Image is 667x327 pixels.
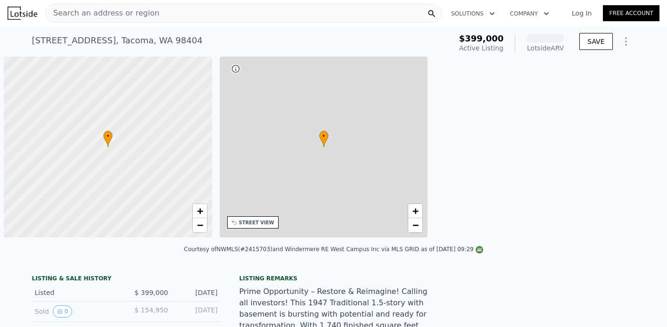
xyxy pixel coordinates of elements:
[134,289,168,296] span: $ 399,000
[35,305,119,318] div: Sold
[476,246,483,253] img: NWMLS Logo
[408,218,422,232] a: Zoom out
[46,8,159,19] span: Search an address or region
[176,305,218,318] div: [DATE]
[103,132,113,140] span: •
[412,205,419,217] span: +
[193,218,207,232] a: Zoom out
[459,44,503,52] span: Active Listing
[103,131,113,147] div: •
[193,204,207,218] a: Zoom in
[35,288,119,297] div: Listed
[603,5,659,21] a: Free Account
[184,246,483,253] div: Courtesy of NWMLS (#2415703) and Windermere RE West Campus Inc via MLS GRID as of [DATE] 09:29
[319,132,329,140] span: •
[32,275,221,284] div: LISTING & SALE HISTORY
[176,288,218,297] div: [DATE]
[579,33,612,50] button: SAVE
[560,8,603,18] a: Log In
[134,306,168,314] span: $ 154,950
[197,219,203,231] span: −
[502,5,557,22] button: Company
[8,7,37,20] img: Lotside
[617,32,635,51] button: Show Options
[197,205,203,217] span: +
[412,219,419,231] span: −
[239,275,428,282] div: Listing remarks
[53,305,73,318] button: View historical data
[408,204,422,218] a: Zoom in
[527,43,564,53] div: Lotside ARV
[239,219,274,226] div: STREET VIEW
[444,5,502,22] button: Solutions
[32,34,203,47] div: [STREET_ADDRESS] , Tacoma , WA 98404
[459,33,504,43] span: $399,000
[319,131,329,147] div: •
